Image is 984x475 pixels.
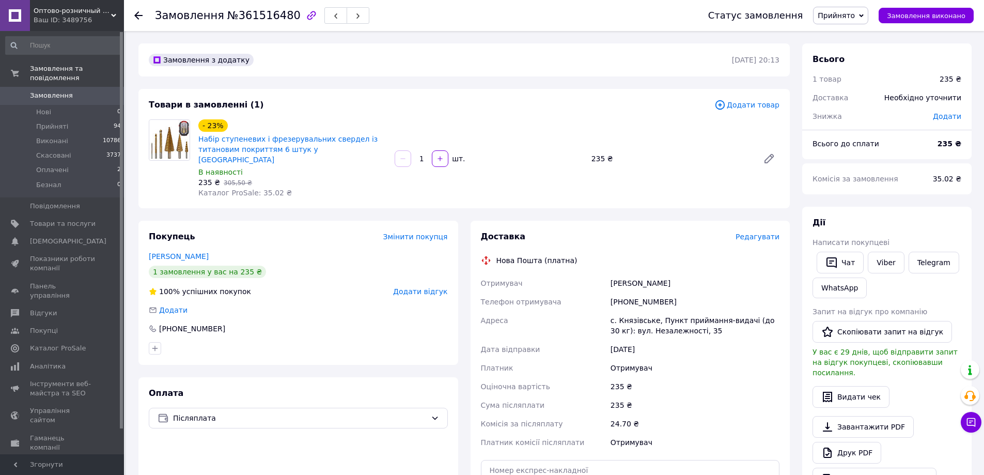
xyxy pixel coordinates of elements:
span: 235 ₴ [198,178,220,187]
input: Пошук [5,36,122,55]
span: Відгуки [30,309,57,318]
span: Замовлення та повідомлення [30,64,124,83]
span: 3737 [106,151,121,160]
span: Аналітика [30,362,66,371]
span: Додати товар [714,99,779,111]
span: Дата відправки [481,345,540,354]
span: 10786 [103,136,121,146]
button: Видати чек [813,386,889,408]
a: Друк PDF [813,442,881,464]
div: с. Князівське, Пункт приймання-видачі (до 30 кг): вул. Незалежності, 35 [608,311,782,340]
span: Післяплата [173,412,427,424]
span: Оплачені [36,165,69,175]
span: Скасовані [36,151,71,160]
a: Viber [868,252,904,273]
span: Телефон отримувача [481,298,561,306]
a: Завантажити PDF [813,416,914,438]
span: 305,50 ₴ [224,179,252,187]
span: [DEMOGRAPHIC_DATA] [30,237,106,246]
div: шт. [449,154,466,164]
div: 235 ₴ [608,396,782,415]
span: Адреса [481,316,508,325]
img: Набір ступеневих і фрезерувальних свердел із титановим покриттям 6 штук у кейсі [149,120,190,160]
div: - 23% [198,119,228,132]
div: Статус замовлення [708,10,803,21]
span: Прийняті [36,122,68,131]
span: 1 товар [813,75,841,83]
div: [DATE] [608,340,782,359]
span: Комісія за післяплату [481,420,563,428]
span: Додати [933,112,961,120]
time: [DATE] 20:13 [732,56,779,64]
span: Нові [36,108,51,117]
span: Оціночна вартість [481,382,550,391]
span: Всього [813,54,845,64]
span: Дії [813,218,825,227]
button: Чат з покупцем [961,412,981,433]
span: Прийнято [818,11,855,20]
span: Знижка [813,112,842,120]
span: Замовлення [30,91,73,100]
span: Комісія за замовлення [813,175,898,183]
span: 2 [117,165,121,175]
span: Сума післяплати [481,401,545,409]
b: 235 ₴ [938,140,961,148]
span: 35.02 ₴ [933,175,961,183]
div: 235 ₴ [940,74,961,84]
a: WhatsApp [813,278,867,298]
span: Покупець [149,232,195,241]
span: Покупці [30,326,58,335]
div: Отримувач [608,359,782,377]
span: У вас є 29 днів, щоб відправити запит на відгук покупцеві, скопіювавши посилання. [813,348,958,377]
span: Замовлення [155,9,224,22]
span: Повідомлення [30,202,80,211]
div: Замовлення з додатку [149,54,254,66]
span: Замовлення виконано [887,12,965,20]
span: Виконані [36,136,68,146]
span: Показники роботи компанії [30,254,96,273]
span: 94 [114,122,121,131]
span: Доставка [481,232,526,241]
a: Набір ступеневих і фрезерувальних свердел із титановим покриттям 6 штук у [GEOGRAPHIC_DATA] [198,135,378,164]
span: Отримувач [481,279,523,287]
div: 235 ₴ [587,151,755,166]
span: Змінити покупця [383,233,448,241]
span: Товари в замовленні (1) [149,100,264,110]
div: Ваш ID: 3489756 [34,16,124,25]
div: Нова Пошта (платна) [494,255,580,266]
span: Каталог ProSale: 35.02 ₴ [198,189,292,197]
button: Скопіювати запит на відгук [813,321,952,343]
div: [PERSON_NAME] [608,274,782,293]
span: Каталог ProSale [30,344,86,353]
span: Додати [159,306,188,314]
span: Оплата [149,388,183,398]
span: Інструменти веб-майстра та SEO [30,379,96,398]
a: [PERSON_NAME] [149,252,209,261]
span: 100% [159,287,180,296]
button: Замовлення виконано [879,8,974,23]
span: Написати покупцеві [813,238,889,247]
span: Всього до сплати [813,140,879,148]
a: Редагувати [759,148,779,169]
div: [PHONE_NUMBER] [158,324,226,334]
span: Платник комісії післяплати [481,438,585,447]
span: Платник [481,364,513,372]
div: 24.70 ₴ [608,415,782,433]
span: Запит на відгук про компанію [813,308,927,316]
div: Повернутися назад [134,10,143,21]
span: 0 [117,108,121,117]
span: Панель управління [30,282,96,300]
div: [PHONE_NUMBER] [608,293,782,311]
span: Управління сайтом [30,406,96,425]
span: 0 [117,180,121,190]
div: Отримувач [608,433,782,452]
span: Оптово-розничный интернет-магазин "SmartBuyOnline" [34,6,111,16]
span: Гаманець компанії [30,434,96,452]
div: Необхідно уточнити [878,86,967,109]
span: Товари та послуги [30,219,96,228]
span: Доставка [813,94,848,102]
span: Додати відгук [393,287,447,296]
span: Редагувати [736,233,779,241]
span: №361516480 [227,9,301,22]
div: 1 замовлення у вас на 235 ₴ [149,266,266,278]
